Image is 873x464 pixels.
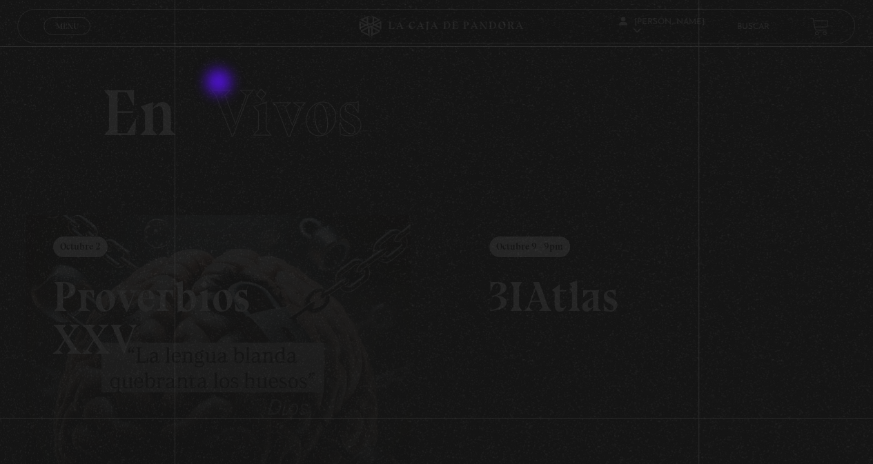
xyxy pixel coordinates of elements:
[51,34,84,43] span: Cerrar
[737,23,769,31] a: Buscar
[101,81,772,146] h2: En
[811,17,830,36] a: View your shopping cart
[212,74,362,152] span: Vivos
[56,22,79,30] span: Menu
[619,18,705,35] span: [PERSON_NAME]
